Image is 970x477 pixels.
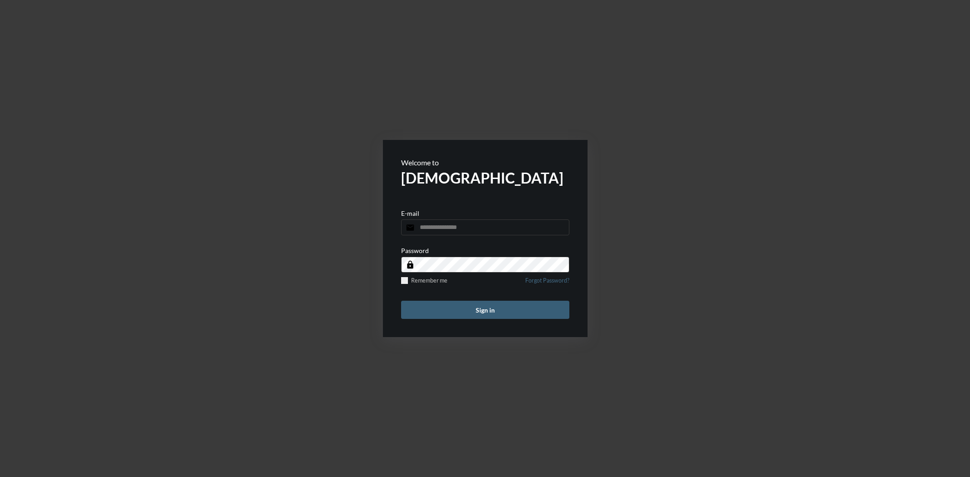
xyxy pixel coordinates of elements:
[401,158,569,167] p: Welcome to
[525,277,569,289] a: Forgot Password?
[401,209,419,217] p: E-mail
[401,169,569,187] h2: [DEMOGRAPHIC_DATA]
[401,277,447,284] label: Remember me
[401,247,429,254] p: Password
[401,301,569,319] button: Sign in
